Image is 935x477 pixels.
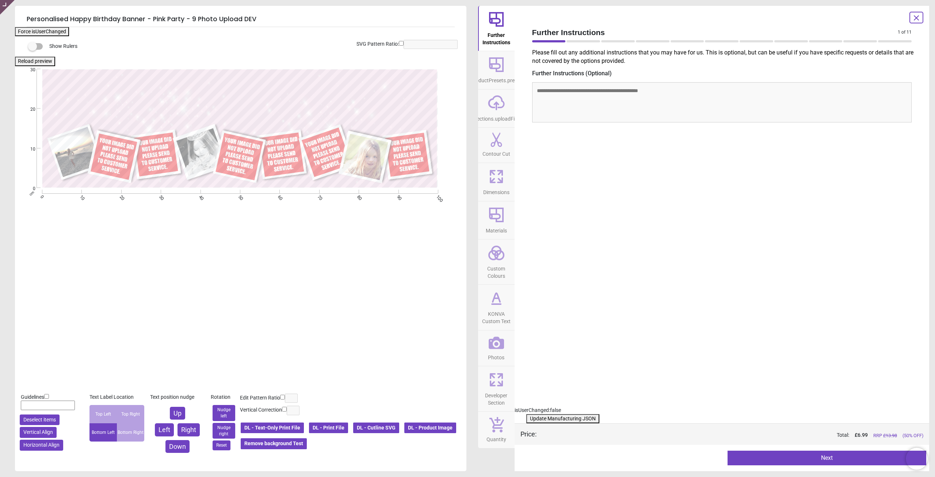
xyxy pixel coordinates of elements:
span: 1 of 11 [898,29,912,35]
button: Next [728,451,926,465]
button: Nudge right [213,423,235,439]
button: Photos [478,330,515,366]
p: Please fill out any additional instructions that you may have for us. This is optional, but can b... [532,49,918,65]
button: KONVA Custom Text [478,285,515,330]
button: DL - Product Image [404,422,457,434]
button: Nudge left [213,405,235,421]
button: Update Manufacturing JSON [526,414,599,424]
div: Bottom Left [89,423,117,442]
button: Up [170,407,185,420]
button: Contour Cut [478,128,515,163]
div: Price : [520,429,537,439]
button: Materials [478,201,515,239]
div: Total: [547,432,924,439]
div: Show Rulers [33,42,466,51]
div: isUserChanged: false [515,407,930,414]
label: Edit Pattern Ratio [240,394,280,402]
button: Deselect items [20,414,60,425]
button: productPresets.preset [478,51,515,89]
span: Custom Colours [479,262,514,280]
span: Further Instructions [532,27,898,38]
button: Force isUserChanged [15,27,69,37]
label: Further Instructions (Optional) [532,69,912,77]
span: £ 13.98 [883,433,897,438]
button: Left [155,423,174,436]
span: £ [855,432,868,439]
div: Text position nudge [150,394,205,401]
button: Reload preview [15,57,55,66]
button: Further Instructions [478,6,515,51]
span: 30 [22,67,35,73]
button: DL - Print File [308,422,349,434]
div: Text Label Location [89,394,144,401]
button: Right [178,423,200,436]
span: Guidelines [21,394,44,400]
span: RRP [873,432,897,439]
span: productPresets.preset [471,73,522,84]
button: DL - Cutline SVG [352,422,400,434]
button: Vertical Align [20,427,57,438]
div: Top Left [89,405,117,423]
span: 6.99 [858,432,868,438]
button: Down [165,440,190,453]
button: Horizontal Align [20,440,63,451]
button: Dimensions [478,163,515,201]
span: sections.uploadFile [474,112,518,123]
span: Materials [486,224,507,235]
span: (50% OFF) [902,432,923,439]
button: Custom Colours [478,239,515,284]
label: SVG Pattern Ratio: [356,41,399,48]
button: Remove background Test [240,438,308,450]
h5: Personalised Happy Birthday Banner - Pink Party - 9 Photo Upload DEV [27,12,455,27]
span: Contour Cut [482,147,510,158]
span: Further Instructions [479,28,514,46]
button: Quantity [478,412,515,448]
span: Developer Section [479,389,514,406]
iframe: Brevo live chat [906,448,928,470]
span: Photos [488,351,504,361]
span: KONVA Custom Text [479,307,514,325]
div: Top Right [117,405,144,423]
div: Bottom Right [117,423,144,442]
div: Rotation [211,394,237,401]
button: sections.uploadFile [478,90,515,128]
label: Vertical Correction [240,406,282,414]
span: Dimensions [483,185,510,196]
button: DL - Text-Only Print File [240,422,305,434]
span: Quantity [486,432,506,443]
button: Reset [213,440,230,450]
button: Developer Section [478,366,515,411]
